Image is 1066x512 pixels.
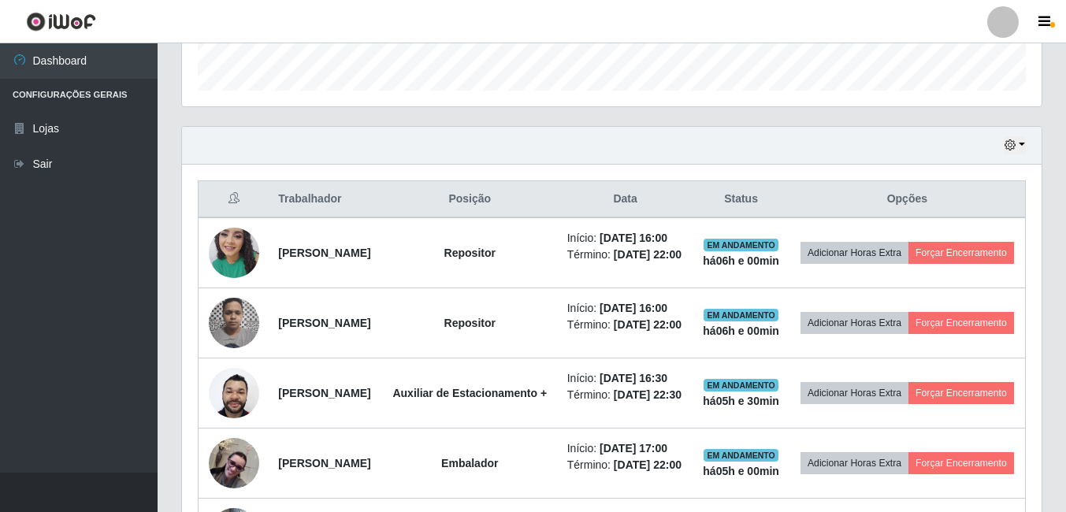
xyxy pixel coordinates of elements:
[703,395,779,407] strong: há 05 h e 30 min
[600,372,667,384] time: [DATE] 16:30
[209,438,259,488] img: 1732812097920.jpeg
[278,317,370,329] strong: [PERSON_NAME]
[704,309,778,321] span: EM ANDAMENTO
[600,302,667,314] time: [DATE] 16:00
[800,312,908,334] button: Adicionar Horas Extra
[567,300,684,317] li: Início:
[908,242,1014,264] button: Forçar Encerramento
[704,239,778,251] span: EM ANDAMENTO
[614,318,682,331] time: [DATE] 22:00
[209,219,259,286] img: 1742396423884.jpeg
[614,458,682,471] time: [DATE] 22:00
[567,317,684,333] li: Término:
[269,181,382,218] th: Trabalhador
[382,181,558,218] th: Posição
[800,452,908,474] button: Adicionar Horas Extra
[567,457,684,473] li: Término:
[392,387,547,399] strong: Auxiliar de Estacionamento +
[441,457,498,469] strong: Embalador
[278,387,370,399] strong: [PERSON_NAME]
[567,370,684,387] li: Início:
[908,382,1014,404] button: Forçar Encerramento
[444,317,496,329] strong: Repositor
[703,325,779,337] strong: há 06 h e 00 min
[26,12,96,32] img: CoreUI Logo
[278,247,370,259] strong: [PERSON_NAME]
[908,312,1014,334] button: Forçar Encerramento
[789,181,1026,218] th: Opções
[600,232,667,244] time: [DATE] 16:00
[614,388,682,401] time: [DATE] 22:30
[704,449,778,462] span: EM ANDAMENTO
[209,359,259,426] img: 1713468954192.jpeg
[567,230,684,247] li: Início:
[703,465,779,477] strong: há 05 h e 00 min
[558,181,693,218] th: Data
[567,440,684,457] li: Início:
[800,382,908,404] button: Adicionar Horas Extra
[614,248,682,261] time: [DATE] 22:00
[444,247,496,259] strong: Repositor
[567,247,684,263] li: Término:
[600,442,667,454] time: [DATE] 17:00
[908,452,1014,474] button: Forçar Encerramento
[703,254,779,267] strong: há 06 h e 00 min
[693,181,789,218] th: Status
[567,387,684,403] li: Término:
[800,242,908,264] button: Adicionar Horas Extra
[278,457,370,469] strong: [PERSON_NAME]
[209,289,259,356] img: 1686430703765.jpeg
[704,379,778,391] span: EM ANDAMENTO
